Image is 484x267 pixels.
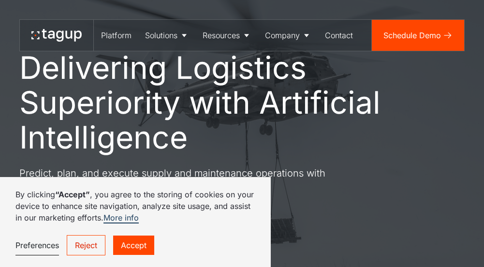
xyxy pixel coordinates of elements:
[265,30,300,41] div: Company
[203,30,240,41] div: Resources
[383,30,441,41] div: Schedule Demo
[145,30,177,41] div: Solutions
[94,20,138,51] a: Platform
[372,20,464,51] a: Schedule Demo
[19,50,425,155] h1: Delivering Logistics Superiority with Artificial Intelligence
[196,20,258,51] a: Resources
[325,30,353,41] div: Contact
[15,189,255,223] p: By clicking , you agree to the storing of cookies on your device to enhance site navigation, anal...
[103,213,139,223] a: More info
[19,166,367,193] p: Predict, plan, and execute supply and maintenance operations with unprecedented precision and eff...
[15,236,59,255] a: Preferences
[258,20,318,51] a: Company
[113,236,154,255] a: Accept
[55,190,90,199] strong: “Accept”
[101,30,132,41] div: Platform
[138,20,196,51] a: Solutions
[318,20,360,51] a: Contact
[67,235,105,255] a: Reject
